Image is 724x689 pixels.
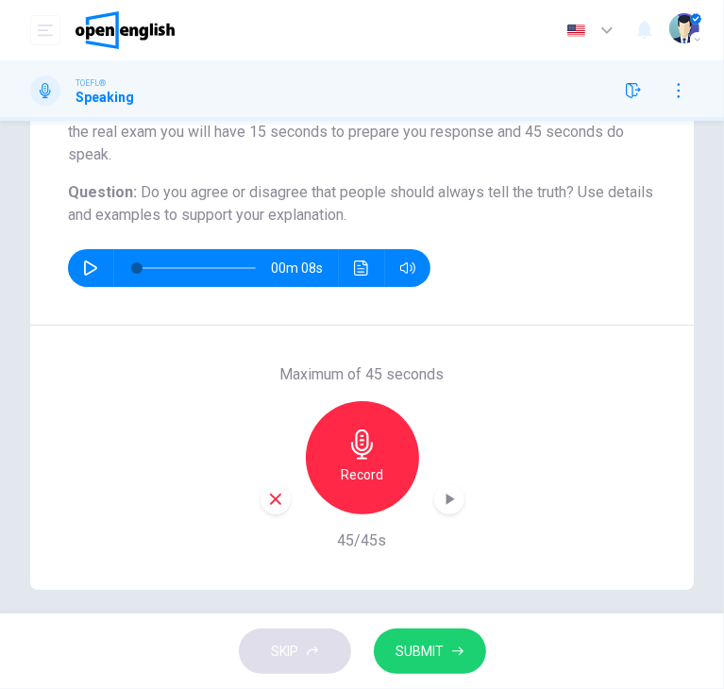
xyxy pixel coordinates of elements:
h6: Record [341,463,383,486]
span: SUBMIT [396,640,445,664]
img: en [564,24,588,38]
span: Do you agree or disagree that people should always tell the truth? [141,183,574,201]
button: Click to see the audio transcription [346,249,377,287]
h1: Speaking [76,90,134,105]
h6: Question : [68,181,656,227]
img: Profile picture [669,13,699,43]
span: 00m 08s [271,249,338,287]
span: TOEFL® [76,76,106,90]
button: open mobile menu [30,15,60,45]
h6: 45/45s [338,529,387,552]
img: OpenEnglish logo [76,11,175,49]
button: SUBMIT [374,629,486,675]
h6: Directions : [68,98,656,166]
h6: Maximum of 45 seconds [280,363,445,386]
button: Record [306,401,419,514]
span: You will now be asked to speak from your own experience on a subject. On the real exam you will h... [68,100,641,163]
